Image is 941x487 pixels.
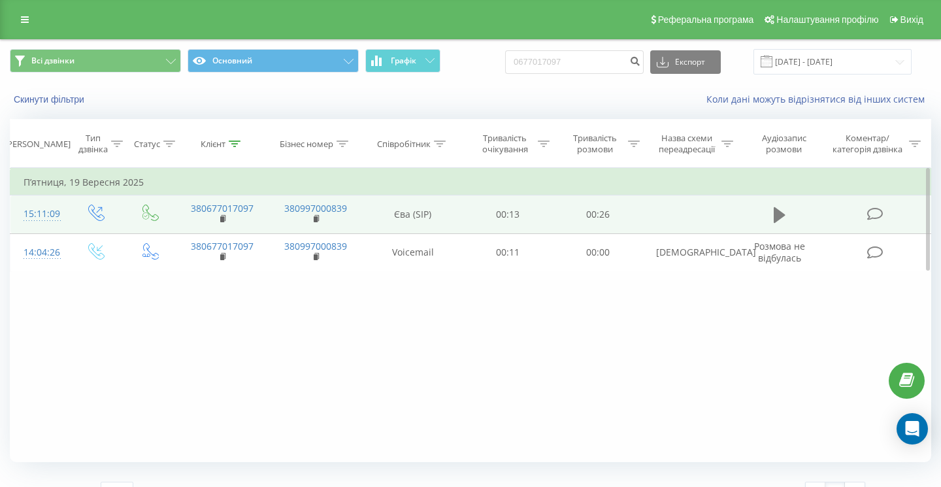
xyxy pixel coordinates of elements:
a: 380677017097 [191,240,254,252]
div: Коментар/категорія дзвінка [829,133,906,155]
a: 380997000839 [284,202,347,214]
div: Open Intercom Messenger [897,413,928,445]
span: Налаштування профілю [776,14,878,25]
a: Коли дані можуть відрізнятися вiд інших систем [706,93,931,105]
div: [PERSON_NAME] [5,139,71,150]
td: П’ятниця, 19 Вересня 2025 [10,169,931,195]
td: 00:13 [463,195,553,233]
div: Бізнес номер [280,139,333,150]
button: Основний [188,49,359,73]
span: Графік [391,56,416,65]
td: Єва (SIP) [363,195,463,233]
div: Статус [134,139,160,150]
button: Всі дзвінки [10,49,181,73]
td: 00:26 [553,195,643,233]
a: 380997000839 [284,240,347,252]
td: Voicemail [363,233,463,271]
span: Розмова не відбулась [754,240,805,264]
button: Графік [365,49,440,73]
button: Скинути фільтри [10,93,91,105]
span: Реферальна програма [658,14,754,25]
span: Вихід [900,14,923,25]
td: [DEMOGRAPHIC_DATA] [643,233,736,271]
div: Аудіозапис розмови [748,133,819,155]
td: 00:11 [463,233,553,271]
div: Тип дзвінка [78,133,108,155]
div: Клієнт [201,139,225,150]
div: 15:11:09 [24,201,55,227]
a: 380677017097 [191,202,254,214]
div: Тривалість очікування [475,133,535,155]
input: Пошук за номером [505,50,644,74]
button: Експорт [650,50,721,74]
div: Тривалість розмови [565,133,625,155]
span: Всі дзвінки [31,56,74,66]
td: 00:00 [553,233,643,271]
div: Назва схеми переадресації [655,133,718,155]
div: Співробітник [377,139,431,150]
div: 14:04:26 [24,240,55,265]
